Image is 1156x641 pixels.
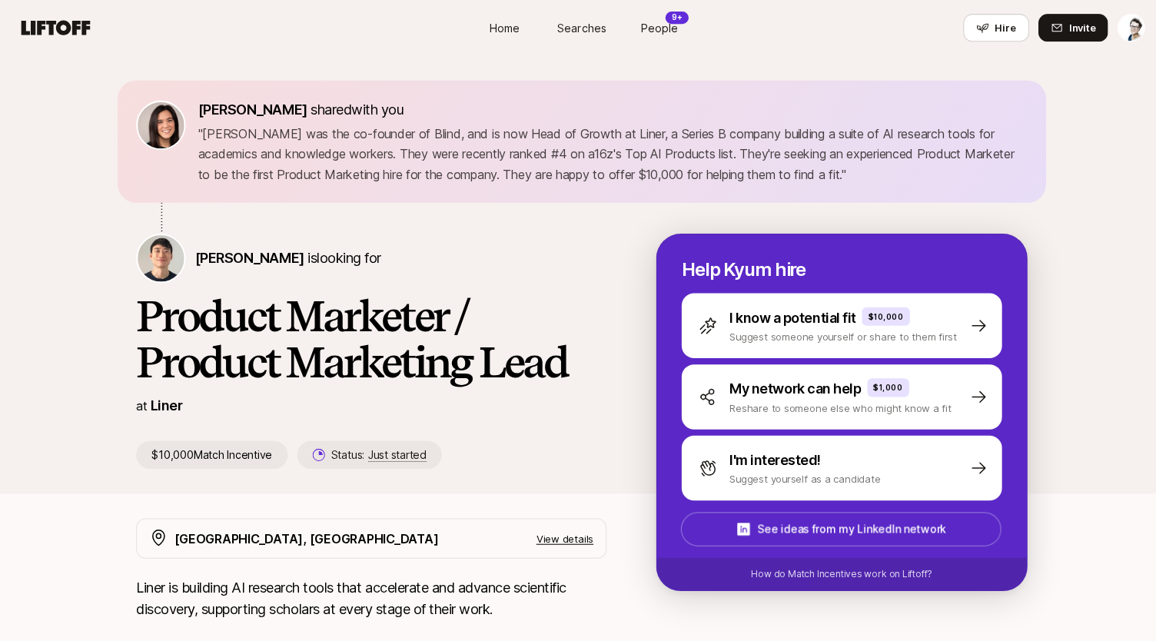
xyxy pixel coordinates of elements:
[137,101,183,148] img: 71d7b91d_d7cb_43b4_a7ea_a9b2f2cc6e03.jpg
[137,234,183,280] img: Kyum Kim
[1062,20,1088,35] span: Invite
[194,246,378,267] p: is looking for
[725,447,816,468] p: I'm interested!
[616,14,693,42] a: People9+
[667,12,678,23] p: 9+
[725,305,850,327] p: I know a potential fit
[1110,14,1138,42] button: Katya Skorobogatova
[677,257,995,279] p: Help Kyum hire
[725,468,875,483] p: Suggest yourself as a candidate
[173,525,435,545] p: [GEOGRAPHIC_DATA], [GEOGRAPHIC_DATA]
[862,308,898,320] p: $10,000
[366,445,424,459] span: Just started
[197,101,305,117] span: [PERSON_NAME]
[676,509,995,543] button: See ideas from my LinkedIn network
[540,14,616,42] a: Searches
[752,516,939,535] p: See ideas from my LinkedIn network
[149,394,181,410] a: Liner
[194,248,302,264] span: [PERSON_NAME]
[135,291,603,383] h1: Product Marketer / Product Marketing Lead
[725,397,945,413] p: Reshare to someone else who might know a fit
[1031,14,1101,42] button: Invite
[329,443,424,461] p: Status:
[135,438,286,466] p: $10,000 Match Incentive
[487,20,517,36] span: Home
[463,14,540,42] a: Home
[725,376,855,397] p: My network can help
[957,14,1022,42] button: Hire
[636,20,673,36] span: People
[725,327,951,342] p: Suggest someone yourself or share to them first
[197,98,407,120] p: shared
[554,20,603,36] span: Searches
[349,101,401,117] span: with you
[988,20,1009,35] span: Hire
[746,563,926,577] p: How do Match Incentives work on Liftoff?
[135,573,603,616] p: Liner is building AI research tools that accelerate and advance scientific discovery, supporting ...
[533,527,590,543] p: View details
[197,123,1021,183] p: " [PERSON_NAME] was the co-founder of Blind, and is now Head of Growth at Liner, a Series B compa...
[135,393,146,413] p: at
[868,379,897,391] p: $1,000
[1111,15,1137,41] img: Katya Skorobogatova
